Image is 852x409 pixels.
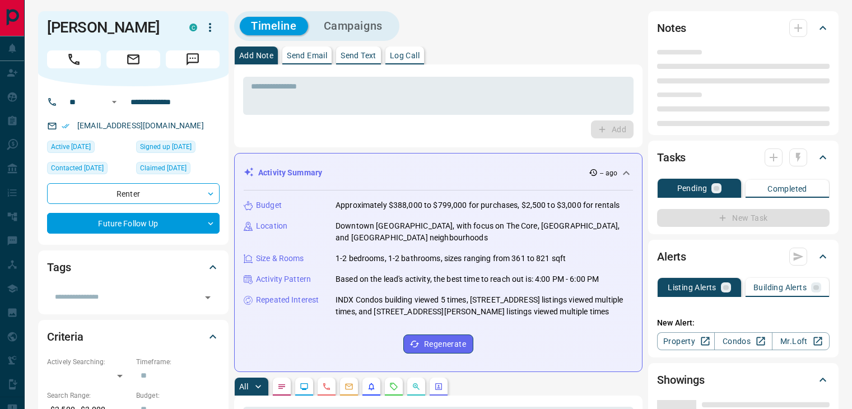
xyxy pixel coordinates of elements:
[140,141,192,152] span: Signed up [DATE]
[767,185,807,193] p: Completed
[753,283,807,291] p: Building Alerts
[336,273,599,285] p: Based on the lead's activity, the best time to reach out is: 4:00 PM - 6:00 PM
[412,382,421,391] svg: Opportunities
[62,122,69,130] svg: Email Verified
[166,50,220,68] span: Message
[287,52,327,59] p: Send Email
[256,273,311,285] p: Activity Pattern
[77,121,204,130] a: [EMAIL_ADDRESS][DOMAIN_NAME]
[403,334,473,354] button: Regenerate
[47,183,220,204] div: Renter
[106,50,160,68] span: Email
[47,323,220,350] div: Criteria
[239,383,248,391] p: All
[200,290,216,305] button: Open
[140,162,187,174] span: Claimed [DATE]
[657,248,686,266] h2: Alerts
[47,391,131,401] p: Search Range:
[47,328,83,346] h2: Criteria
[600,168,617,178] p: -- ago
[434,382,443,391] svg: Agent Actions
[657,371,705,389] h2: Showings
[136,162,220,178] div: Wed Jul 30 2025
[189,24,197,31] div: condos.ca
[51,141,91,152] span: Active [DATE]
[240,17,308,35] button: Timeline
[336,294,633,318] p: INDX Condos building viewed 5 times, [STREET_ADDRESS] listings viewed multiple times, and [STREET...
[47,357,131,367] p: Actively Searching:
[336,199,620,211] p: Approximately $388,000 to $799,000 for purchases, $2,500 to $3,000 for rentals
[136,391,220,401] p: Budget:
[47,18,173,36] h1: [PERSON_NAME]
[657,15,830,41] div: Notes
[108,95,121,109] button: Open
[239,52,273,59] p: Add Note
[258,167,322,179] p: Activity Summary
[367,382,376,391] svg: Listing Alerts
[300,382,309,391] svg: Lead Browsing Activity
[277,382,286,391] svg: Notes
[51,162,104,174] span: Contacted [DATE]
[714,332,772,350] a: Condos
[657,148,686,166] h2: Tasks
[344,382,353,391] svg: Emails
[256,199,282,211] p: Budget
[256,220,287,232] p: Location
[677,184,707,192] p: Pending
[47,162,131,178] div: Mon Sep 08 2025
[336,220,633,244] p: Downtown [GEOGRAPHIC_DATA], with focus on The Core, [GEOGRAPHIC_DATA], and [GEOGRAPHIC_DATA] neig...
[47,254,220,281] div: Tags
[657,366,830,393] div: Showings
[322,382,331,391] svg: Calls
[47,213,220,234] div: Future Follow Up
[313,17,394,35] button: Campaigns
[657,19,686,37] h2: Notes
[389,382,398,391] svg: Requests
[336,253,566,264] p: 1-2 bedrooms, 1-2 bathrooms, sizes ranging from 361 to 821 sqft
[47,141,131,156] div: Thu Sep 04 2025
[256,253,304,264] p: Size & Rooms
[657,332,715,350] a: Property
[136,141,220,156] div: Wed Jul 30 2025
[657,243,830,270] div: Alerts
[668,283,716,291] p: Listing Alerts
[657,317,830,329] p: New Alert:
[47,50,101,68] span: Call
[341,52,376,59] p: Send Text
[657,144,830,171] div: Tasks
[47,258,71,276] h2: Tags
[772,332,830,350] a: Mr.Loft
[136,357,220,367] p: Timeframe:
[244,162,633,183] div: Activity Summary-- ago
[256,294,319,306] p: Repeated Interest
[390,52,420,59] p: Log Call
